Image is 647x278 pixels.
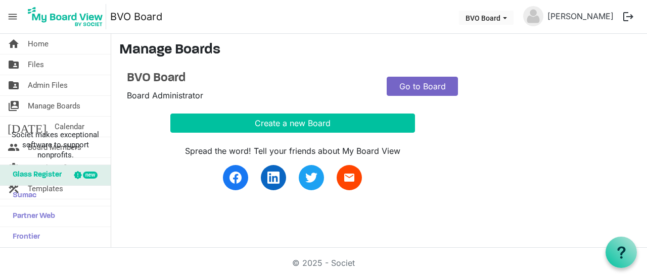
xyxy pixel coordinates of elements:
[292,258,355,268] a: © 2025 - Societ
[127,71,372,86] a: BVO Board
[543,6,618,26] a: [PERSON_NAME]
[343,172,355,184] span: email
[618,6,639,27] button: logout
[305,172,317,184] img: twitter.svg
[8,75,20,95] span: folder_shared
[110,7,162,27] a: BVO Board
[28,96,80,116] span: Manage Boards
[28,34,49,54] span: Home
[5,130,106,160] span: Societ makes exceptional software to support nonprofits.
[83,172,98,179] div: new
[8,186,36,206] span: Sumac
[119,42,639,59] h3: Manage Boards
[229,172,242,184] img: facebook.svg
[3,7,22,26] span: menu
[267,172,280,184] img: linkedin.svg
[28,75,68,95] span: Admin Files
[459,11,514,25] button: BVO Board dropdownbutton
[8,227,40,247] span: Frontier
[8,96,20,116] span: switch_account
[8,206,55,227] span: Partner Web
[8,117,47,137] span: [DATE]
[28,54,44,75] span: Files
[127,90,203,100] span: Board Administrator
[387,77,458,96] a: Go to Board
[523,6,543,26] img: no-profile-picture.svg
[8,165,62,185] span: Glass Register
[8,34,20,54] span: home
[337,165,362,190] a: email
[8,54,20,75] span: folder_shared
[25,4,106,29] img: My Board View Logo
[170,145,415,157] div: Spread the word! Tell your friends about My Board View
[170,114,415,133] button: Create a new Board
[55,117,84,137] span: Calendar
[25,4,110,29] a: My Board View Logo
